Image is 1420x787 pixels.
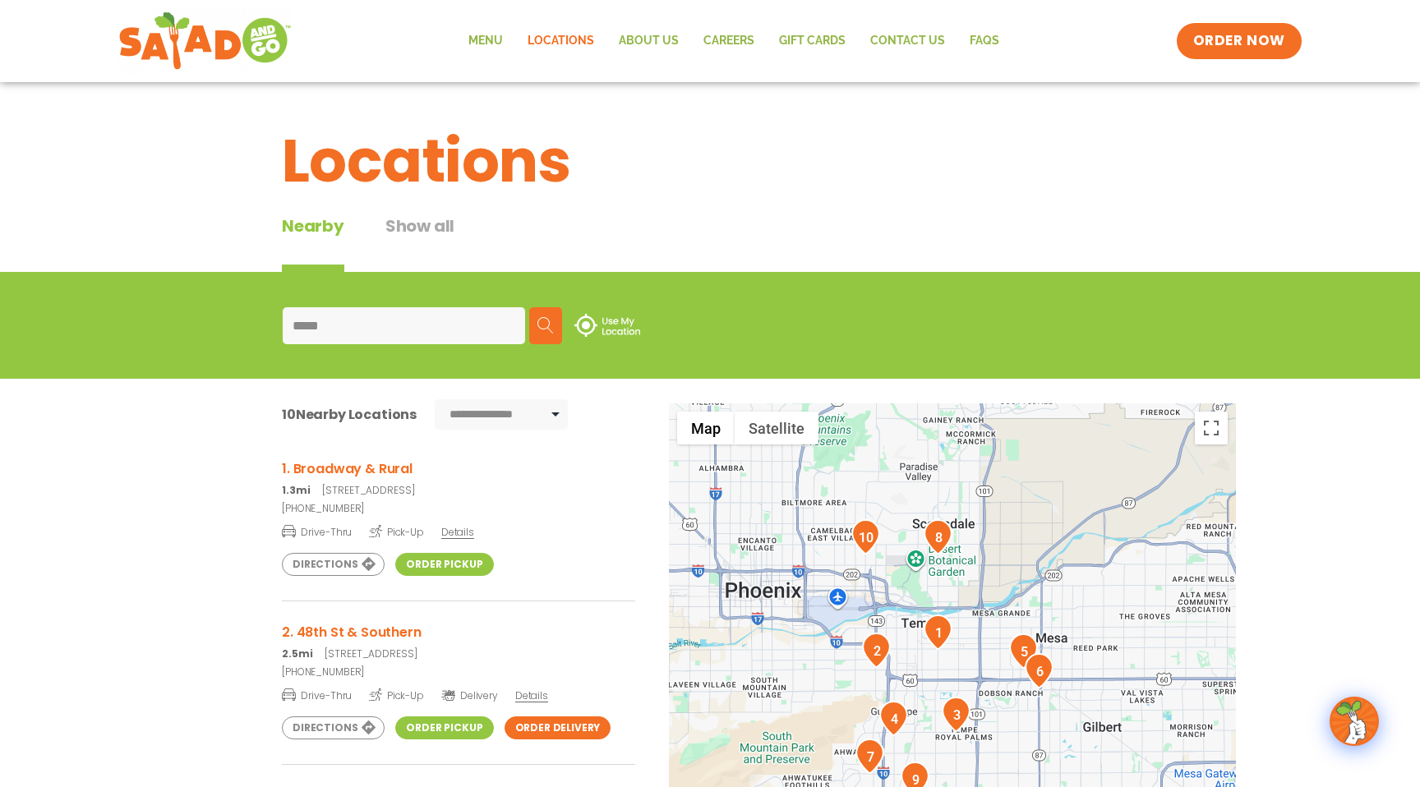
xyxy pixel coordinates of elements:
[282,622,635,642] h3: 2. 48th St & Southern
[606,22,691,60] a: About Us
[942,697,970,732] div: 3
[1177,23,1302,59] a: ORDER NOW
[1009,633,1038,669] div: 5
[395,716,493,739] a: Order Pickup
[369,523,424,540] span: Pick-Up
[957,22,1012,60] a: FAQs
[855,739,884,774] div: 7
[1195,412,1228,444] button: Toggle fullscreen view
[862,633,891,668] div: 2
[282,553,385,576] a: Directions
[858,22,957,60] a: Contact Us
[924,614,952,650] div: 1
[282,483,310,497] strong: 1.3mi
[282,483,635,498] p: [STREET_ADDRESS]
[282,523,352,540] span: Drive-Thru
[282,622,635,661] a: 2. 48th St & Southern 2.5mi[STREET_ADDRESS]
[1331,698,1377,744] img: wpChatIcon
[282,647,312,660] strong: 2.5mi
[282,214,496,272] div: Tabbed content
[282,404,417,425] div: Nearby Locations
[282,683,635,703] a: Drive-Thru Pick-Up Delivery Details
[441,525,474,539] span: Details
[282,687,352,703] span: Drive-Thru
[395,553,493,576] a: Order Pickup
[505,716,611,739] a: Order Delivery
[767,22,858,60] a: GIFT CARDS
[282,647,635,661] p: [STREET_ADDRESS]
[282,117,1138,205] h1: Locations
[691,22,767,60] a: Careers
[282,458,635,479] h3: 1. Broadway & Rural
[456,22,1012,60] nav: Menu
[735,412,818,444] button: Show satellite imagery
[515,688,548,702] span: Details
[282,519,635,540] a: Drive-Thru Pick-Up Details
[369,687,424,703] span: Pick-Up
[1193,31,1285,51] span: ORDER NOW
[879,701,908,736] div: 4
[282,716,385,739] a: Directions
[282,458,635,498] a: 1. Broadway & Rural 1.3mi[STREET_ADDRESS]
[851,519,880,555] div: 10
[282,405,296,424] span: 10
[441,688,498,703] span: Delivery
[1025,653,1053,688] div: 6
[385,214,454,272] button: Show all
[537,317,554,334] img: search.svg
[515,22,606,60] a: Locations
[677,412,735,444] button: Show street map
[282,665,635,679] a: [PHONE_NUMBER]
[924,519,952,555] div: 8
[282,214,344,272] div: Nearby
[118,8,292,74] img: new-SAG-logo-768×292
[574,314,640,337] img: use-location.svg
[282,501,635,516] a: [PHONE_NUMBER]
[456,22,515,60] a: Menu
